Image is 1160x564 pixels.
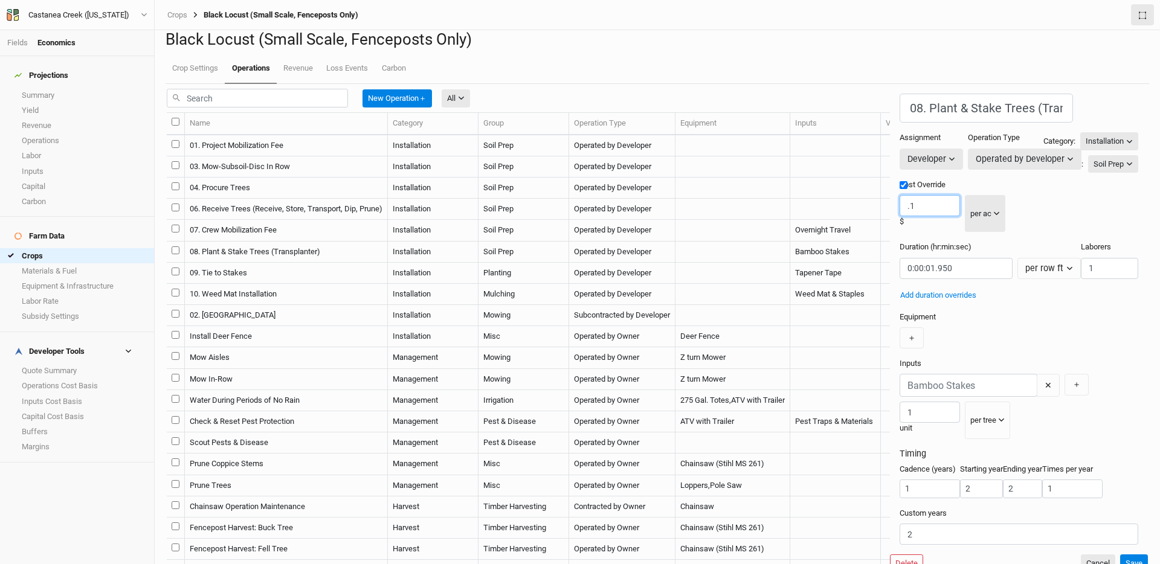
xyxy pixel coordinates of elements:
td: Misc [478,326,569,347]
button: per tree [965,402,1011,438]
span: Chainsaw [680,502,714,511]
td: Soil Prep [478,199,569,220]
td: Operated by Owner [569,326,675,347]
label: Equipment [900,312,936,322]
span: Z turn Mower [680,353,726,362]
a: Crops [167,10,187,20]
div: Castanea Creek ([US_STATE]) [28,9,129,21]
a: Crop Settings [166,54,225,83]
button: Soil Prep [1088,155,1138,173]
td: Installation [388,178,478,199]
input: select this item [172,246,179,254]
label: Duration (hr:min:sec) [900,242,971,252]
label: Custom years [900,508,947,519]
span: Deer Fence [680,332,720,341]
label: Inputs [900,358,921,369]
button: per row ft [1017,258,1080,279]
input: select this item [172,182,179,190]
input: select this item [172,416,179,424]
td: 02. [GEOGRAPHIC_DATA] [185,305,388,326]
button: Castanea Creek ([US_STATE]) [6,8,148,22]
td: Operated by Developer [569,220,675,241]
label: Times per year [1042,464,1093,475]
input: 12:34:56 [900,258,1013,279]
td: Soil Prep [478,178,569,199]
input: select this item [172,289,179,296]
td: Management [388,411,478,432]
input: select this item [172,331,179,339]
th: Equipment [675,113,790,135]
input: End [1003,479,1042,498]
td: Operated by Owner [569,518,675,539]
td: Operated by Owner [569,411,675,432]
input: select this item [172,522,179,530]
a: Loss Events [320,54,375,83]
td: Prune Trees [185,475,388,496]
span: Loppers,Pole Saw [680,481,742,490]
td: Check & Reset Pest Protection [185,411,388,432]
button: per ac [965,195,1006,232]
td: 10. Weed Mat Installation [185,284,388,305]
td: Mow In-Row [185,369,388,390]
input: select all items [172,118,179,126]
label: Laborers [1081,242,1111,252]
th: Group [478,113,569,135]
td: Operated by Owner [569,347,675,368]
button: Developer [900,149,963,170]
div: Economics [37,37,76,48]
input: select this item [172,395,179,403]
button: ＋ [900,327,924,348]
input: select this item [172,501,179,509]
div: Projections [14,71,68,80]
td: Management [388,453,478,475]
td: Fencepost Harvest: Fell Tree [185,539,388,560]
h1: Black Locust (Small Scale, Fenceposts Only) [166,30,1149,49]
div: Farm Data [14,231,65,241]
th: Category [388,113,478,135]
th: Operation Type [569,113,675,135]
td: Installation [388,305,478,326]
label: Operation Type [968,132,1020,143]
input: Times [1042,479,1103,498]
td: Install Deer Fence [185,326,388,347]
td: 07. Crew Mobilization Fee [185,220,388,241]
button: New Operation＋ [362,89,432,107]
label: Assignment [900,132,941,143]
td: Mowing [478,305,569,326]
td: Harvest [388,518,478,539]
td: Installation [388,263,478,284]
td: Operated by Owner [569,369,675,390]
input: select this item [172,543,179,551]
td: Irrigation [478,390,569,411]
td: Installation [388,326,478,347]
td: 04. Procure Trees [185,178,388,199]
td: Operated by Developer [569,284,675,305]
td: Operated by Developer [569,135,675,156]
td: 03. Mow-Subsoil-Disc In Row [185,156,388,178]
button: Add duration overrides [900,289,977,302]
button: Installation [1080,132,1138,150]
td: Installation [388,156,478,178]
input: select this item [172,225,179,232]
div: per tree [970,414,996,426]
td: Chainsaw Operation Maintenance [185,496,388,518]
div: All [447,92,456,104]
td: Operated by Developer [569,242,675,263]
td: Management [388,432,478,453]
td: Soil Prep [478,156,569,178]
button: All [442,89,470,107]
input: select this item [172,480,179,488]
td: Harvest [388,539,478,560]
input: select this item [172,161,179,169]
div: Castanea Creek (Washington) [28,9,129,21]
td: Installation [388,135,478,156]
label: unit [900,423,912,434]
td: Installation [388,220,478,241]
td: Mowing [478,369,569,390]
h4: Developer Tools [7,339,147,364]
td: Mow Aisles [185,347,388,368]
a: Fields [7,38,28,47]
td: Planting [478,263,569,284]
span: Z turn Mower [680,374,726,383]
td: 08. Plant & Stake Trees (Transplanter) [185,242,388,263]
